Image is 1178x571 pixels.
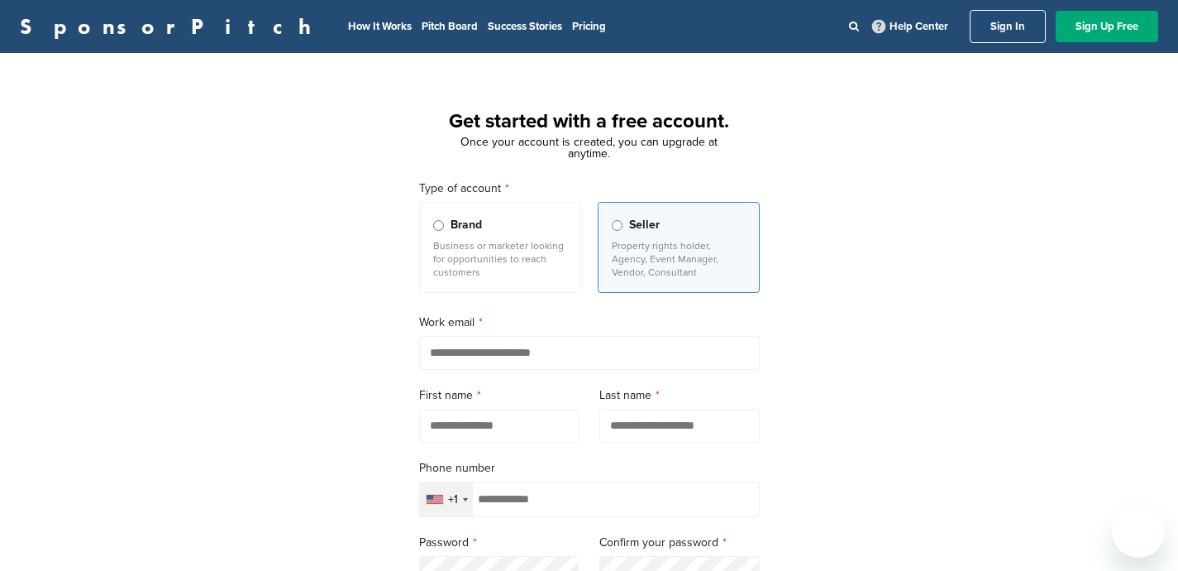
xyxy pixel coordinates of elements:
[419,534,579,552] label: Password
[419,180,760,198] label: Type of account
[1056,11,1158,42] a: Sign Up Free
[599,386,760,405] label: Last name
[419,386,579,405] label: First name
[612,239,746,279] p: Property rights holder, Agency, Event Manager, Vendor, Consultant
[612,220,622,231] input: Seller Property rights holder, Agency, Event Manager, Vendor, Consultant
[20,16,322,37] a: SponsorPitch
[970,10,1046,43] a: Sign In
[433,239,567,279] p: Business or marketer looking for opportunities to reach customers
[420,482,473,516] div: Selected country
[1112,505,1165,558] iframe: Button to launch messaging window
[599,534,760,552] label: Confirm your password
[419,459,760,477] label: Phone number
[433,220,444,231] input: Brand Business or marketer looking for opportunities to reach customers
[460,135,718,161] span: Once your account is created, you can upgrade at anytime.
[348,20,412,33] a: How It Works
[572,20,606,33] a: Pricing
[422,20,478,33] a: Pitch Board
[451,216,482,234] span: Brand
[448,494,458,506] div: +1
[869,17,951,36] a: Help Center
[488,20,562,33] a: Success Stories
[629,216,660,234] span: Seller
[419,314,760,332] label: Work email
[399,107,780,137] h1: Get started with a free account.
